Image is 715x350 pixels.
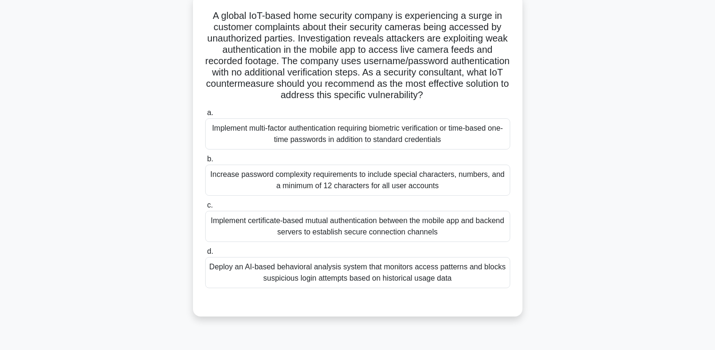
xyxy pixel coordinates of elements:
div: Implement certificate-based mutual authentication between the mobile app and backend servers to e... [205,211,510,242]
span: c. [207,201,213,209]
span: b. [207,155,213,163]
span: d. [207,247,213,255]
h5: A global IoT-based home security company is experiencing a surge in customer complaints about the... [204,10,511,101]
div: Deploy an AI-based behavioral analysis system that monitors access patterns and blocks suspicious... [205,257,510,288]
div: Implement multi-factor authentication requiring biometric verification or time-based one-time pas... [205,118,510,150]
span: a. [207,108,213,117]
div: Increase password complexity requirements to include special characters, numbers, and a minimum o... [205,165,510,196]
